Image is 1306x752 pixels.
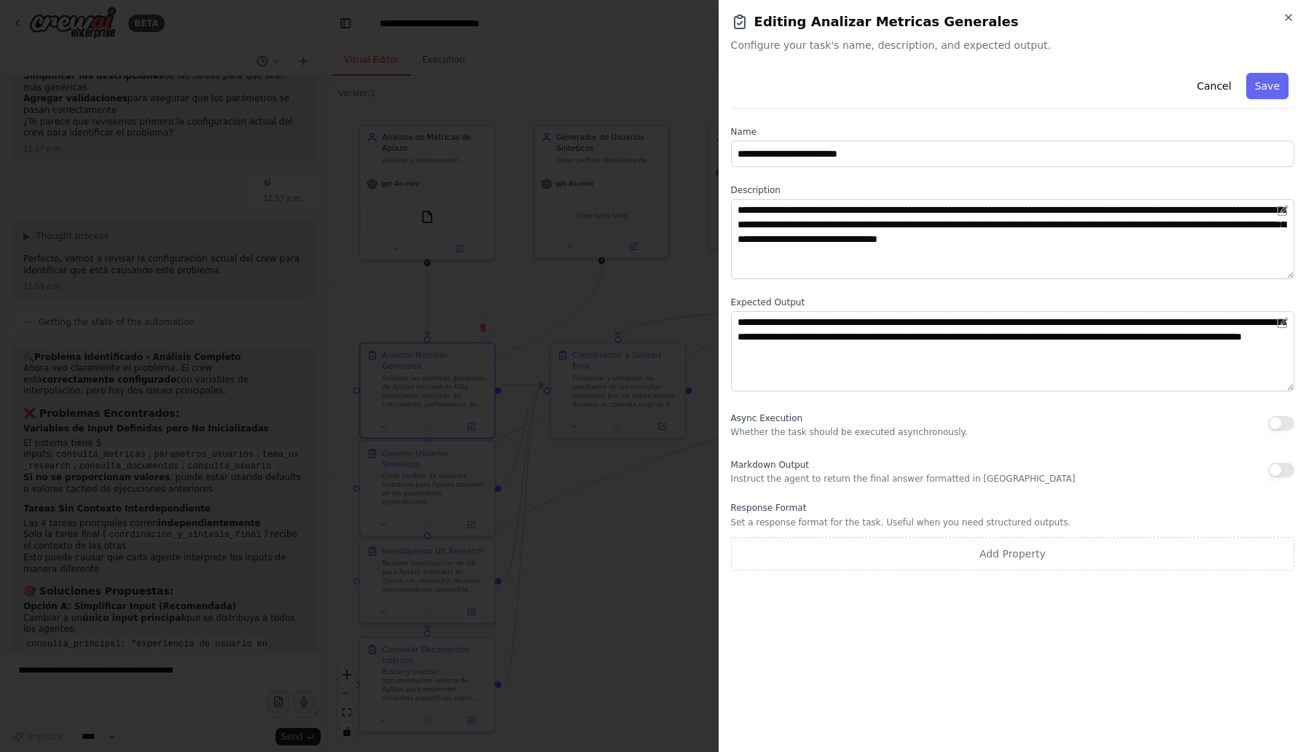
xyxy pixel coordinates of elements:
label: Response Format [731,502,1294,514]
label: Description [731,184,1294,196]
label: Name [731,126,1294,138]
p: Set a response format for the task. Useful when you need structured outputs. [731,517,1294,528]
p: Instruct the agent to return the final answer formatted in [GEOGRAPHIC_DATA] [731,473,1076,485]
button: Open in editor [1274,202,1291,219]
button: Save [1246,73,1289,99]
h2: Editing Analizar Metricas Generales [731,12,1294,32]
span: Async Execution [731,413,802,423]
label: Expected Output [731,297,1294,308]
button: Cancel [1188,73,1240,99]
button: Open in editor [1274,314,1291,332]
span: Configure your task's name, description, and expected output. [731,38,1294,52]
p: Whether the task should be executed asynchronously. [731,426,968,438]
span: Markdown Output [731,460,809,470]
button: Add Property [731,537,1294,571]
